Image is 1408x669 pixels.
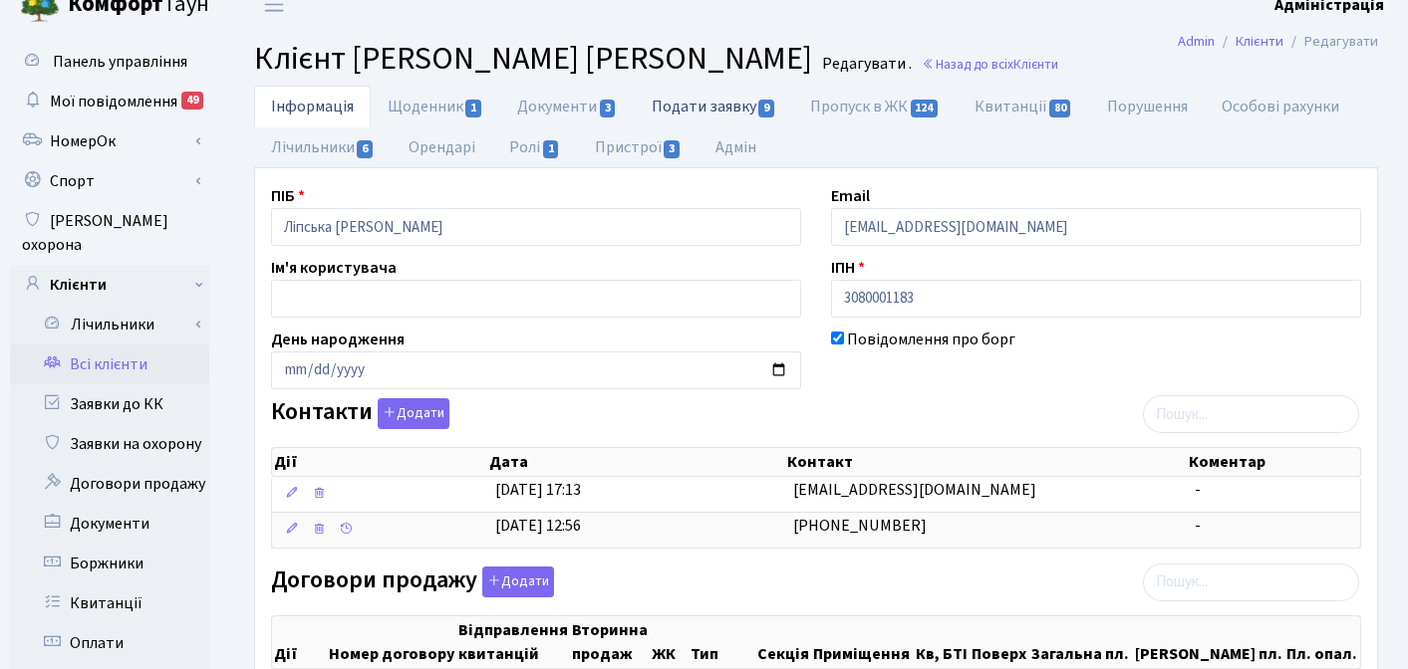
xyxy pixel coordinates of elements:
[1029,616,1132,668] th: Загальна пл.
[1143,395,1359,433] input: Пошук...
[831,184,870,208] label: Email
[271,328,405,351] label: День народження
[50,91,177,112] span: Мої повідомлення
[10,265,209,305] a: Клієнти
[1049,100,1071,117] span: 80
[378,398,449,429] button: Контакти
[254,86,371,127] a: Інформація
[10,344,209,384] a: Всі клієнти
[10,583,209,623] a: Квитанції
[10,82,209,121] a: Мої повідомлення49
[456,616,570,668] th: Відправлення квитанцій
[914,616,970,668] th: Кв, БТІ
[958,86,1090,127] a: Квитанції
[495,479,581,501] span: [DATE] 17:13
[831,256,865,280] label: ІПН
[272,616,327,668] th: Дії
[392,126,492,168] a: Орендарі
[271,184,305,208] label: ПІБ
[1133,616,1284,668] th: [PERSON_NAME] пл.
[970,616,1029,668] th: Поверх
[327,616,457,668] th: Номер договору
[600,100,616,117] span: 3
[811,616,913,668] th: Приміщення
[1187,448,1360,476] th: Коментар
[1013,55,1058,74] span: Клієнти
[543,140,559,158] span: 1
[1195,479,1201,501] span: -
[818,55,912,74] small: Редагувати .
[23,305,209,344] a: Лічильники
[578,126,699,168] a: Пристрої
[793,515,927,537] span: [PHONE_NUMBER]
[373,395,449,430] a: Додати
[570,616,650,668] th: Вторинна продаж
[1284,616,1360,668] th: Пл. опал.
[10,464,209,504] a: Договори продажу
[793,86,957,127] a: Пропуск в ЖК
[53,51,187,73] span: Панель управління
[911,100,939,117] span: 124
[487,448,785,476] th: Дата
[465,100,481,117] span: 1
[271,256,397,280] label: Ім'я користувача
[664,140,680,158] span: 3
[1090,86,1205,127] a: Порушення
[357,140,373,158] span: 6
[10,201,209,265] a: [PERSON_NAME] охорона
[922,55,1058,74] a: Назад до всіхКлієнти
[272,448,487,476] th: Дії
[10,623,209,663] a: Оплати
[500,86,634,127] a: Документи
[689,616,754,668] th: Тип
[10,121,209,161] a: НомерОк
[1283,31,1378,53] li: Редагувати
[10,424,209,464] a: Заявки на охорону
[10,42,209,82] a: Панель управління
[254,36,812,82] span: Клієнт [PERSON_NAME] [PERSON_NAME]
[1143,563,1359,601] input: Пошук...
[699,126,773,168] a: Адмін
[492,126,577,168] a: Ролі
[181,92,203,110] div: 49
[635,86,793,126] a: Подати заявку
[785,448,1187,476] th: Контакт
[1205,86,1356,127] a: Особові рахунки
[371,86,500,127] a: Щоденник
[793,479,1036,501] span: [EMAIL_ADDRESS][DOMAIN_NAME]
[1148,21,1408,63] nav: breadcrumb
[482,566,554,597] button: Договори продажу
[1195,515,1201,537] span: -
[650,616,689,668] th: ЖК
[758,100,774,117] span: 9
[271,398,449,429] label: Контакти
[755,616,811,668] th: Секція
[10,161,209,201] a: Спорт
[477,562,554,597] a: Додати
[847,328,1015,351] label: Повідомлення про борг
[495,515,581,537] span: [DATE] 12:56
[10,544,209,583] a: Боржники
[271,566,554,597] label: Договори продажу
[10,384,209,424] a: Заявки до КК
[1178,31,1215,52] a: Admin
[1236,31,1283,52] a: Клієнти
[254,126,392,168] a: Лічильники
[10,504,209,544] a: Документи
